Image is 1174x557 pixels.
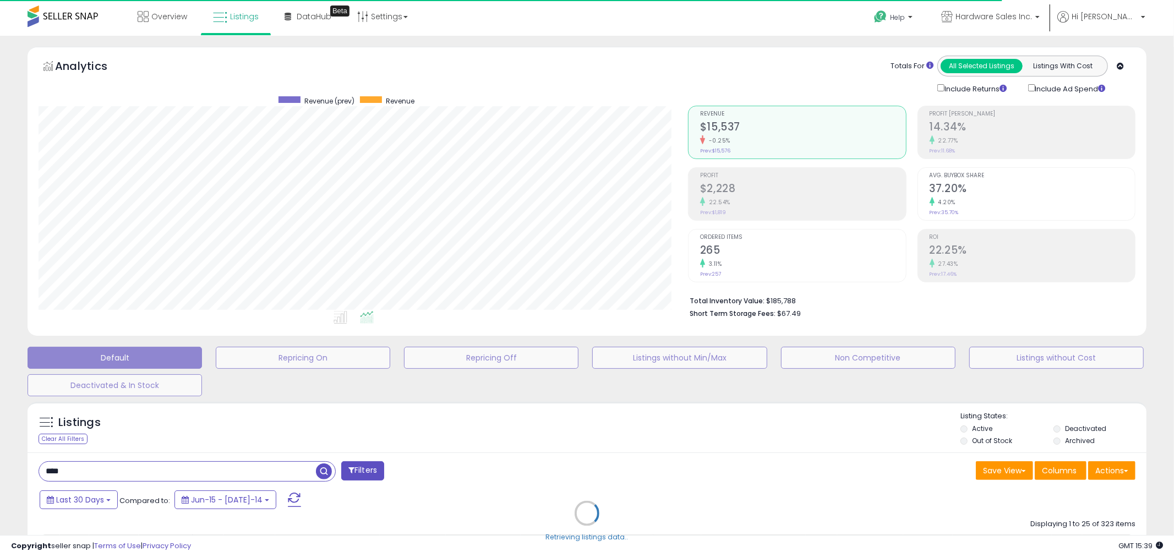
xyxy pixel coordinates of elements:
[11,541,191,551] div: seller snap | |
[690,293,1127,307] li: $185,788
[1020,82,1123,95] div: Include Ad Spend
[700,271,721,277] small: Prev: 257
[404,347,578,369] button: Repricing Off
[705,198,730,206] small: 22.54%
[386,96,414,106] span: Revenue
[28,374,202,396] button: Deactivated & In Stock
[230,11,259,22] span: Listings
[930,148,955,154] small: Prev: 11.68%
[941,59,1023,73] button: All Selected Listings
[297,11,331,22] span: DataHub
[700,111,905,117] span: Revenue
[216,347,390,369] button: Repricing On
[930,271,957,277] small: Prev: 17.46%
[705,260,722,268] small: 3.11%
[1057,11,1145,36] a: Hi [PERSON_NAME]
[891,61,933,72] div: Totals For
[700,121,905,135] h2: $15,537
[690,296,765,305] b: Total Inventory Value:
[935,260,958,268] small: 27.43%
[700,148,730,154] small: Prev: $15,576
[592,347,767,369] button: Listings without Min/Max
[11,540,51,551] strong: Copyright
[930,234,1135,241] span: ROI
[890,13,905,22] span: Help
[930,121,1135,135] h2: 14.34%
[700,173,905,179] span: Profit
[935,136,958,145] small: 22.77%
[55,58,129,77] h5: Analytics
[700,182,905,197] h2: $2,228
[969,347,1144,369] button: Listings without Cost
[781,347,955,369] button: Non Competitive
[700,234,905,241] span: Ordered Items
[929,82,1020,95] div: Include Returns
[955,11,1032,22] span: Hardware Sales Inc.
[865,2,924,36] a: Help
[28,347,202,369] button: Default
[700,209,726,216] small: Prev: $1,819
[777,308,801,319] span: $67.49
[930,173,1135,179] span: Avg. Buybox Share
[330,6,350,17] div: Tooltip anchor
[930,111,1135,117] span: Profit [PERSON_NAME]
[1072,11,1138,22] span: Hi [PERSON_NAME]
[873,10,887,24] i: Get Help
[1022,59,1104,73] button: Listings With Cost
[935,198,956,206] small: 4.20%
[700,244,905,259] h2: 265
[546,532,629,542] div: Retrieving listings data..
[151,11,187,22] span: Overview
[930,209,959,216] small: Prev: 35.70%
[705,136,730,145] small: -0.25%
[930,244,1135,259] h2: 22.25%
[930,182,1135,197] h2: 37.20%
[304,96,354,106] span: Revenue (prev)
[690,309,776,318] b: Short Term Storage Fees:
